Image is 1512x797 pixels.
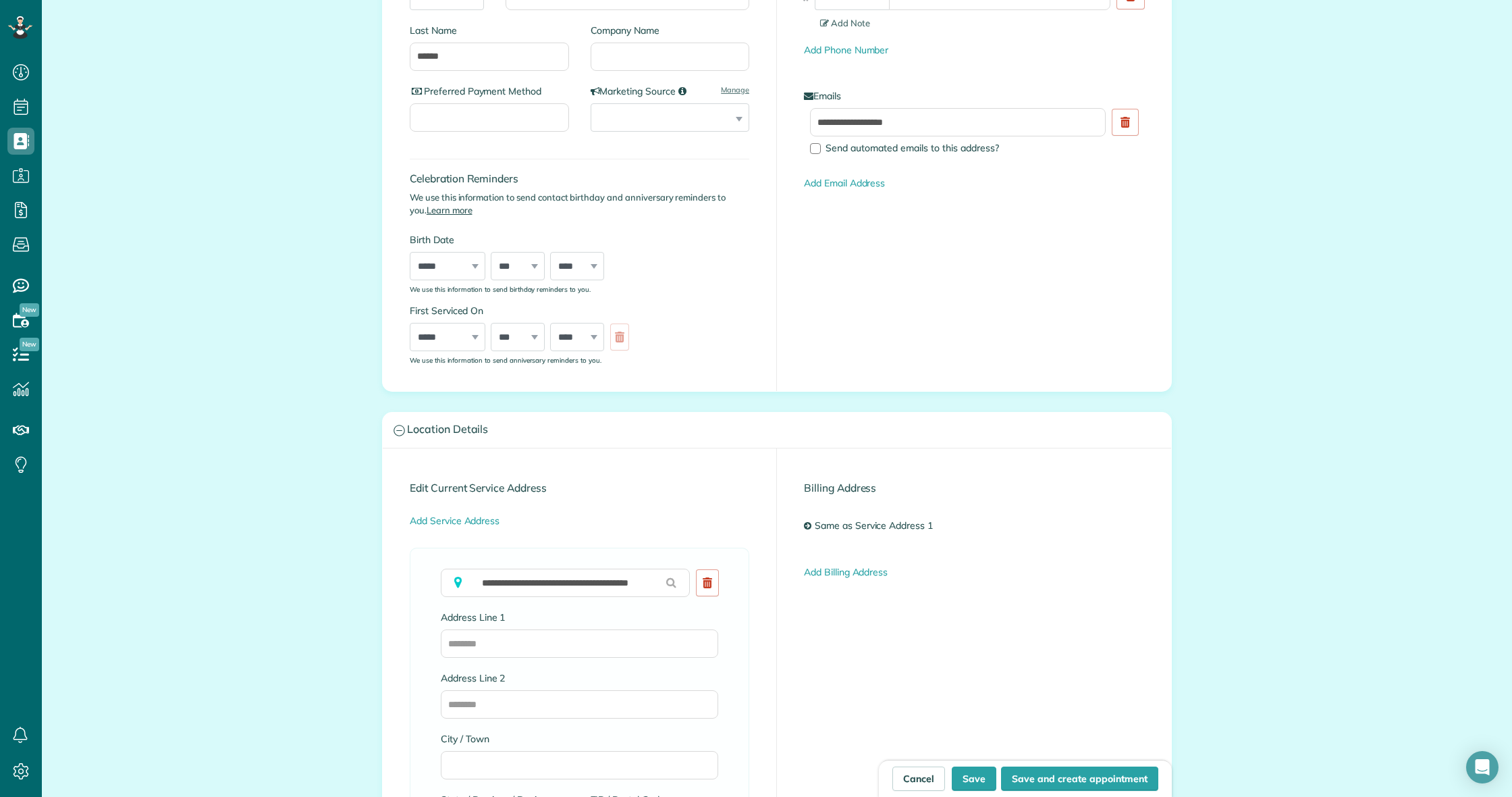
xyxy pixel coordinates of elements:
[820,18,870,28] span: Add Note
[1466,751,1498,783] div: Open Intercom Messenger
[410,285,591,293] sub: We use this information to send birthday reminders to you.
[804,482,1144,494] h4: Billing Address
[410,304,636,317] label: First Serviced On
[952,767,996,791] button: Save
[410,173,749,184] h4: Celebration Reminders
[383,413,1171,447] a: Location Details
[427,205,473,215] a: Learn more
[410,356,601,364] sub: We use this information to send anniversary reminders to you.
[811,514,943,538] a: Same as Service Address 1
[410,233,636,247] label: Birth Date
[441,611,718,624] label: Address Line 1
[892,767,945,791] a: Cancel
[410,482,749,494] h4: Edit Current Service Address
[441,671,718,685] label: Address Line 2
[410,515,500,527] a: Add Service Address
[410,191,749,217] p: We use this information to send contact birthday and anniversary reminders to you.
[410,24,569,37] label: Last Name
[591,84,750,98] label: Marketing Source
[20,338,39,351] span: New
[804,566,888,578] a: Add Billing Address
[804,177,885,189] a: Add Email Address
[826,142,999,154] span: Send automated emails to this address?
[441,732,718,746] label: City / Town
[410,84,569,98] label: Preferred Payment Method
[591,24,750,37] label: Company Name
[804,89,1144,103] label: Emails
[721,84,749,95] a: Manage
[804,44,888,56] a: Add Phone Number
[1001,767,1158,791] button: Save and create appointment
[20,303,39,317] span: New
